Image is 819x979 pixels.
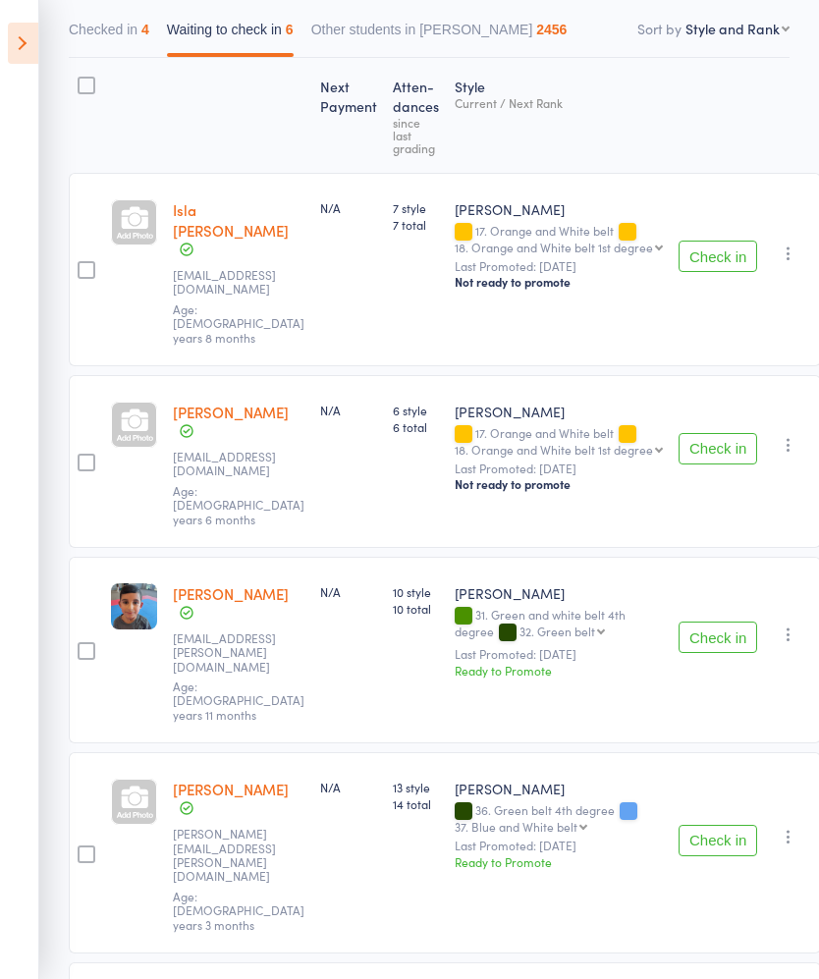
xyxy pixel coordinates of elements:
div: 32. Green belt [519,625,595,637]
div: 4 [141,22,149,37]
div: 18. Orange and White belt 1st degree [455,443,653,456]
img: image1692681254.png [111,583,157,629]
span: Age: [DEMOGRAPHIC_DATA] years 3 months [173,888,304,933]
div: 18. Orange and White belt 1st degree [455,241,653,253]
div: Style [447,67,671,164]
span: Age: [DEMOGRAPHIC_DATA] years 6 months [173,482,304,527]
a: [PERSON_NAME] [173,583,289,604]
div: Ready to Promote [455,853,663,870]
button: Check in [679,825,757,856]
button: Other students in [PERSON_NAME]2456 [311,12,568,57]
button: Checked in4 [69,12,149,57]
div: Atten­dances [385,67,447,164]
div: Not ready to promote [455,476,663,492]
a: Isla [PERSON_NAME] [173,199,289,241]
span: Age: [DEMOGRAPHIC_DATA] years 8 months [173,300,304,346]
div: N/A [320,402,377,418]
div: N/A [320,199,377,216]
span: 6 style [393,402,439,418]
div: 17. Orange and White belt [455,224,663,253]
span: 6 total [393,418,439,435]
small: Purpleduckling@yahoo.com [173,450,300,478]
div: Current / Next Rank [455,96,663,109]
div: 36. Green belt 4th degree [455,803,663,833]
span: 10 style [393,583,439,600]
span: Age: [DEMOGRAPHIC_DATA] years 11 months [173,678,304,723]
small: Last Promoted: [DATE] [455,462,663,475]
button: Check in [679,433,757,464]
div: N/A [320,779,377,795]
div: Not ready to promote [455,274,663,290]
small: Purpleduckling@yahoo.com [173,268,300,297]
div: [PERSON_NAME] [455,779,663,798]
span: 14 total [393,795,439,812]
small: Last Promoted: [DATE] [455,647,663,661]
small: Last Promoted: [DATE] [455,839,663,852]
div: 37. Blue and White belt [455,820,577,833]
button: Check in [679,622,757,653]
span: 13 style [393,779,439,795]
div: 2456 [536,22,567,37]
div: 31. Green and white belt 4th degree [455,608,663,641]
button: Check in [679,241,757,272]
button: Waiting to check in6 [167,12,294,57]
label: Sort by [637,19,682,38]
div: [PERSON_NAME] [455,583,663,603]
a: [PERSON_NAME] [173,402,289,422]
div: N/A [320,583,377,600]
div: Style and Rank [685,19,780,38]
small: giovana.campos@outlook.com [173,631,300,674]
div: Ready to Promote [455,662,663,679]
div: since last grading [393,116,439,154]
div: Next Payment [312,67,385,164]
div: [PERSON_NAME] [455,402,663,421]
div: 17. Orange and White belt [455,426,663,456]
span: 7 total [393,216,439,233]
a: [PERSON_NAME] [173,779,289,799]
small: Last Promoted: [DATE] [455,259,663,273]
span: 7 style [393,199,439,216]
div: 6 [286,22,294,37]
span: 10 total [393,600,439,617]
div: [PERSON_NAME] [455,199,663,219]
small: marcus.houweling@moretonbay.qld.gov.au [173,827,300,884]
